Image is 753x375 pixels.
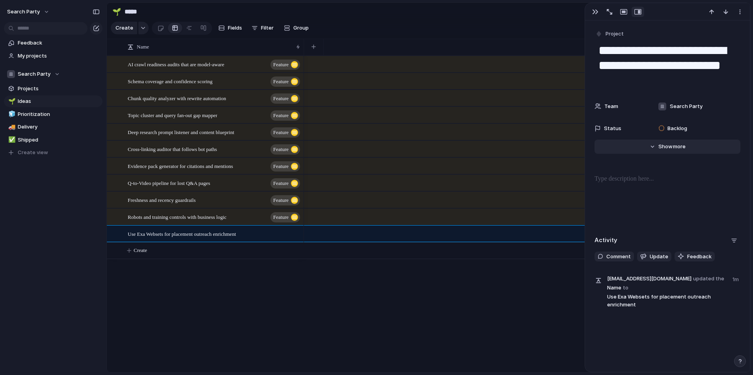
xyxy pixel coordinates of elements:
button: Feature [270,161,300,172]
button: Feature [270,60,300,70]
a: 🚚Delivery [4,121,103,133]
div: 🧊 [8,110,14,119]
a: Feedback [4,37,103,49]
button: 🌱 [110,6,123,18]
span: Topic cluster and query fan-out gap mapper [128,110,217,119]
span: Search Party [18,70,50,78]
span: AI crawl readiness audits that are model-aware [128,60,224,69]
span: Create view [18,149,48,157]
button: ✅ [7,136,15,144]
span: Create [116,24,133,32]
span: updated the [693,275,724,283]
button: Update [637,252,671,262]
h2: Activity [595,236,617,245]
span: Update [650,253,668,261]
span: Use Exa Websets for placement outreach enrichment [128,229,236,238]
button: 🧊 [7,110,15,118]
span: Group [293,24,309,32]
div: ✅ [8,135,14,144]
button: Showmore [595,140,740,154]
span: Project [606,30,624,38]
span: Search Party [7,8,40,16]
span: Show [658,143,673,151]
button: Search Party [4,6,54,18]
span: Evidence pack generator for citations and mentions [128,161,233,170]
button: Comment [595,252,634,262]
span: Feature [273,161,289,172]
a: Projects [4,83,103,95]
button: Feature [270,127,300,138]
button: Feature [270,212,300,222]
span: Feature [273,127,289,138]
span: Shipped [18,136,100,144]
span: My projects [18,52,100,60]
span: Feature [273,212,289,223]
span: Ideas [18,97,100,105]
span: Feature [273,178,289,189]
span: Filter [261,24,274,32]
button: Filter [248,22,277,34]
div: 🌱 [112,6,121,17]
button: Feature [270,144,300,155]
span: Freshness and recency guardrails [128,195,196,204]
button: 🌱 [7,97,15,105]
button: Create view [4,147,103,159]
button: Fields [215,22,245,34]
button: Feature [270,76,300,87]
a: ✅Shipped [4,134,103,146]
div: 🌱 [8,97,14,106]
span: Prioritization [18,110,100,118]
button: Create [111,22,137,34]
span: Comment [606,253,631,261]
span: Chunk quality analyzer with rewrite automation [128,93,226,103]
span: Feedback [687,253,712,261]
button: Feature [270,195,300,205]
a: 🧊Prioritization [4,108,103,120]
button: 🚚 [7,123,15,131]
span: Create [134,246,147,254]
span: Cross-linking auditor that follows bot paths [128,144,217,153]
button: Feature [270,178,300,188]
button: Search Party [4,68,103,80]
span: Schema coverage and confidence scoring [128,76,212,86]
div: 🚚 [8,123,14,132]
span: more [673,143,686,151]
span: Name Use Exa Websets for placement outreach enrichment [607,274,728,308]
a: My projects [4,50,103,62]
button: Feature [270,93,300,104]
span: Feature [273,59,289,70]
button: Feedback [675,252,715,262]
span: Status [604,125,621,132]
button: Project [594,28,626,40]
span: to [623,284,628,292]
span: Q-to-Video pipeline for lost Q&A pages [128,178,210,187]
span: Feature [273,93,289,104]
span: Fields [228,24,242,32]
span: Projects [18,85,100,93]
button: Group [280,22,313,34]
span: Feature [273,110,289,121]
span: Name [137,43,149,51]
span: Delivery [18,123,100,131]
span: 1m [732,274,740,284]
span: [EMAIL_ADDRESS][DOMAIN_NAME] [607,275,691,283]
span: Feature [273,76,289,87]
span: Feature [273,144,289,155]
a: 🌱Ideas [4,95,103,107]
span: Team [604,103,618,110]
span: Backlog [667,125,687,132]
span: Robots and training controls with business logic [128,212,227,221]
button: Feature [270,110,300,121]
span: Feature [273,195,289,206]
span: Feedback [18,39,100,47]
span: Deep research prompt listener and content blueprint [128,127,234,136]
span: Search Party [670,103,703,110]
